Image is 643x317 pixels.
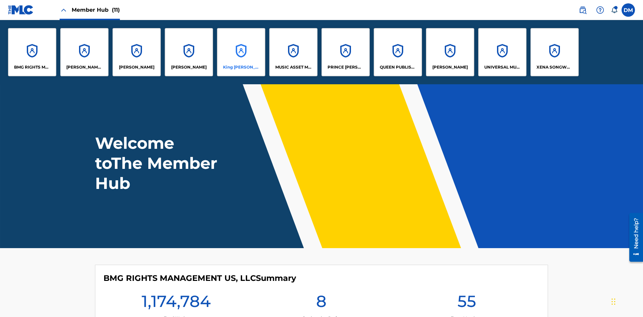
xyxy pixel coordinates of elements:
h1: 55 [457,291,476,315]
a: Accounts[PERSON_NAME] [113,28,161,76]
div: Drag [612,292,616,312]
a: AccountsBMG RIGHTS MANAGEMENT US, LLC [8,28,56,76]
img: search [579,6,587,14]
a: Accounts[PERSON_NAME] [165,28,213,76]
span: Member Hub [72,6,120,14]
div: Help [593,3,607,17]
p: XENA SONGWRITER [537,64,573,70]
img: Close [60,6,68,14]
span: (11) [112,7,120,13]
a: Public Search [576,3,589,17]
h1: 8 [316,291,327,315]
p: CLEO SONGWRITER [66,64,103,70]
p: ELVIS COSTELLO [119,64,154,70]
a: AccountsQUEEN PUBLISHA [374,28,422,76]
a: AccountsPRINCE [PERSON_NAME] [321,28,370,76]
p: EYAMA MCSINGER [171,64,207,70]
p: UNIVERSAL MUSIC PUB GROUP [484,64,521,70]
p: MUSIC ASSET MANAGEMENT (MAM) [275,64,312,70]
iframe: Chat Widget [610,285,643,317]
img: help [596,6,604,14]
h1: 1,174,784 [142,291,211,315]
a: AccountsMUSIC ASSET MANAGEMENT (MAM) [269,28,317,76]
a: AccountsUNIVERSAL MUSIC PUB GROUP [478,28,526,76]
a: Accounts[PERSON_NAME] SONGWRITER [60,28,109,76]
a: AccountsKing [PERSON_NAME] [217,28,265,76]
iframe: Resource Center [624,211,643,264]
img: MLC Logo [8,5,34,15]
h4: BMG RIGHTS MANAGEMENT US, LLC [103,273,296,283]
p: RONALD MCTESTERSON [432,64,468,70]
p: QUEEN PUBLISHA [380,64,416,70]
p: BMG RIGHTS MANAGEMENT US, LLC [14,64,51,70]
a: AccountsXENA SONGWRITER [530,28,579,76]
p: PRINCE MCTESTERSON [328,64,364,70]
h1: Welcome to The Member Hub [95,133,220,193]
p: King McTesterson [223,64,260,70]
div: User Menu [622,3,635,17]
a: Accounts[PERSON_NAME] [426,28,474,76]
div: Notifications [611,7,618,13]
